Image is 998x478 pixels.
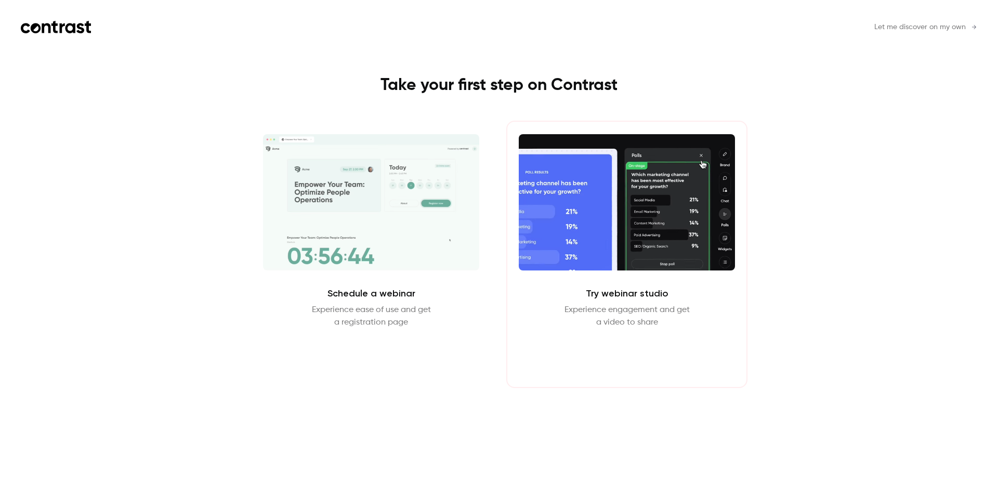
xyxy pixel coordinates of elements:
[594,341,661,366] button: Enter Studio
[327,287,415,300] h2: Schedule a webinar
[874,22,966,33] span: Let me discover on my own
[230,75,768,96] h1: Take your first step on Contrast
[312,304,431,329] p: Experience ease of use and get a registration page
[564,304,690,329] p: Experience engagement and get a video to share
[586,287,668,300] h2: Try webinar studio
